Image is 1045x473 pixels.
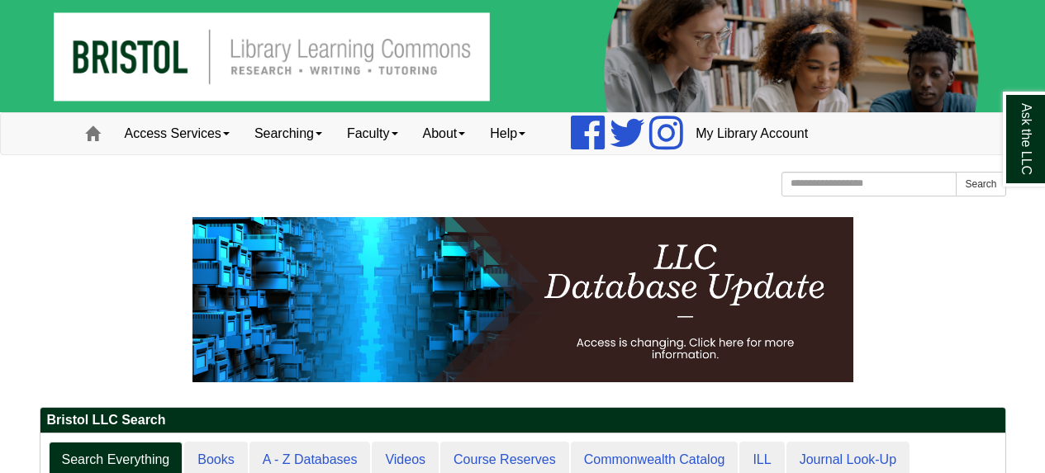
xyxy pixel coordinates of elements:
a: Searching [242,113,335,154]
button: Search [956,172,1005,196]
img: HTML tutorial [192,217,853,382]
a: About [411,113,478,154]
a: Access Services [112,113,242,154]
a: Help [477,113,538,154]
h2: Bristol LLC Search [40,408,1005,433]
a: Faculty [335,113,411,154]
a: My Library Account [683,113,820,154]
